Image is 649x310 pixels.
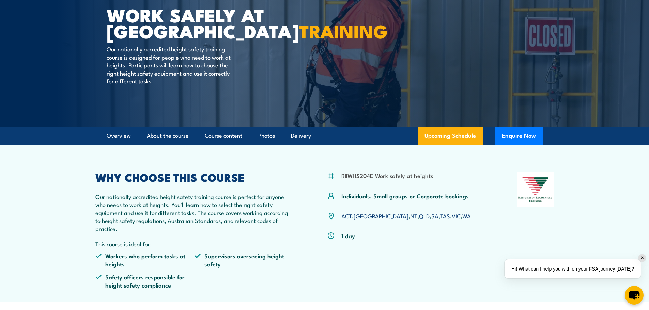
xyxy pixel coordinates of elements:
[147,127,189,145] a: About the course
[625,286,644,305] button: chat-button
[505,259,641,278] div: Hi! What can I help you with on your FSA journey [DATE]?
[299,16,388,45] strong: TRAINING
[341,192,469,200] p: Individuals, Small groups or Corporate bookings
[419,212,430,220] a: QLD
[440,212,450,220] a: TAS
[517,172,554,207] img: Nationally Recognised Training logo.
[341,232,355,240] p: 1 day
[95,172,294,182] h2: WHY CHOOSE THIS COURSE
[205,127,242,145] a: Course content
[431,212,438,220] a: SA
[107,45,231,85] p: Our nationally accredited height safety training course is designed for people who need to work a...
[95,273,195,289] li: Safety officers responsible for height safety compliance
[452,212,461,220] a: VIC
[341,212,352,220] a: ACT
[410,212,417,220] a: NT
[95,252,195,268] li: Workers who perform tasks at heights
[418,127,483,145] a: Upcoming Schedule
[195,252,294,268] li: Supervisors overseeing height safety
[258,127,275,145] a: Photos
[341,172,433,179] li: RIIWHS204E Work safely at heights
[638,254,646,262] div: ✕
[462,212,471,220] a: WA
[95,193,294,232] p: Our nationally accredited height safety training course is perfect for anyone who needs to work a...
[95,240,294,248] p: This course is ideal for:
[107,127,131,145] a: Overview
[341,212,471,220] p: , , , , , , ,
[354,212,408,220] a: [GEOGRAPHIC_DATA]
[107,7,275,38] h1: Work Safely at [GEOGRAPHIC_DATA]
[495,127,543,145] button: Enquire Now
[291,127,311,145] a: Delivery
